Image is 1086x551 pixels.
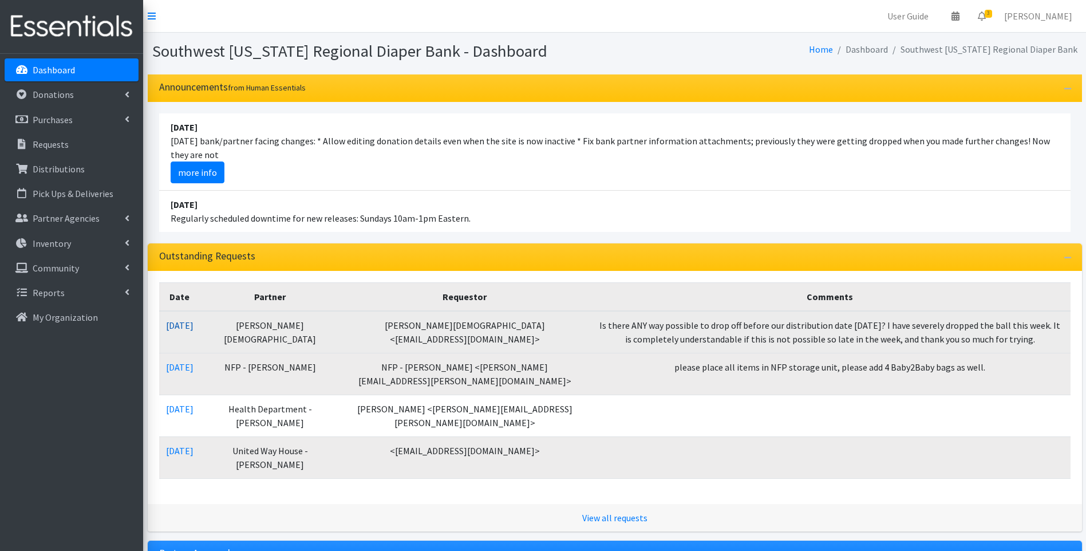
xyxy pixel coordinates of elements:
li: [DATE] bank/partner facing changes: * Allow editing donation details even when the site is now in... [159,113,1071,191]
th: Comments [590,282,1071,311]
p: Distributions [33,163,85,175]
p: Donations [33,89,74,100]
p: Community [33,262,79,274]
a: Home [809,44,833,55]
p: Purchases [33,114,73,125]
th: Requestor [340,282,590,311]
li: Southwest [US_STATE] Regional Diaper Bank [888,41,1077,58]
a: Dashboard [5,58,139,81]
p: Partner Agencies [33,212,100,224]
li: Regularly scheduled downtime for new releases: Sundays 10am-1pm Eastern. [159,191,1071,232]
a: more info [171,162,224,183]
a: Partner Agencies [5,207,139,230]
a: User Guide [878,5,938,27]
td: NFP - [PERSON_NAME] <[PERSON_NAME][EMAIL_ADDRESS][PERSON_NAME][DOMAIN_NAME]> [340,353,590,395]
a: [DATE] [166,320,193,331]
a: My Organization [5,306,139,329]
a: View all requests [582,512,647,524]
strong: [DATE] [171,121,198,133]
td: [PERSON_NAME][DEMOGRAPHIC_DATA] <[EMAIL_ADDRESS][DOMAIN_NAME]> [340,311,590,353]
p: Requests [33,139,69,150]
h3: Announcements [159,81,306,93]
a: [PERSON_NAME] [995,5,1081,27]
td: [PERSON_NAME][DEMOGRAPHIC_DATA] [200,311,340,353]
img: HumanEssentials [5,7,139,46]
td: United Way House - [PERSON_NAME] [200,436,340,478]
a: Inventory [5,232,139,255]
a: [DATE] [166,445,193,456]
td: Is there ANY way possible to drop off before our distribution date [DATE]? I have severely droppe... [590,311,1071,353]
a: Requests [5,133,139,156]
a: Pick Ups & Deliveries [5,182,139,205]
span: 3 [985,10,992,18]
p: Inventory [33,238,71,249]
p: Reports [33,287,65,298]
a: Donations [5,83,139,106]
a: Reports [5,281,139,304]
p: Pick Ups & Deliveries [33,188,113,199]
a: [DATE] [166,403,193,415]
p: Dashboard [33,64,75,76]
td: <[EMAIL_ADDRESS][DOMAIN_NAME]> [340,436,590,478]
td: please place all items in NFP storage unit, please add 4 Baby2Baby bags as well. [590,353,1071,395]
a: Purchases [5,108,139,131]
h1: Southwest [US_STATE] Regional Diaper Bank - Dashboard [152,41,611,61]
small: from Human Essentials [228,82,306,93]
li: Dashboard [833,41,888,58]
th: Date [159,282,200,311]
td: Health Department - [PERSON_NAME] [200,395,340,436]
a: [DATE] [166,361,193,373]
h3: Outstanding Requests [159,250,255,262]
strong: [DATE] [171,199,198,210]
a: Distributions [5,158,139,180]
a: 3 [969,5,995,27]
td: NFP - [PERSON_NAME] [200,353,340,395]
p: My Organization [33,312,98,323]
th: Partner [200,282,340,311]
a: Community [5,257,139,280]
td: [PERSON_NAME] <[PERSON_NAME][EMAIL_ADDRESS][PERSON_NAME][DOMAIN_NAME]> [340,395,590,436]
